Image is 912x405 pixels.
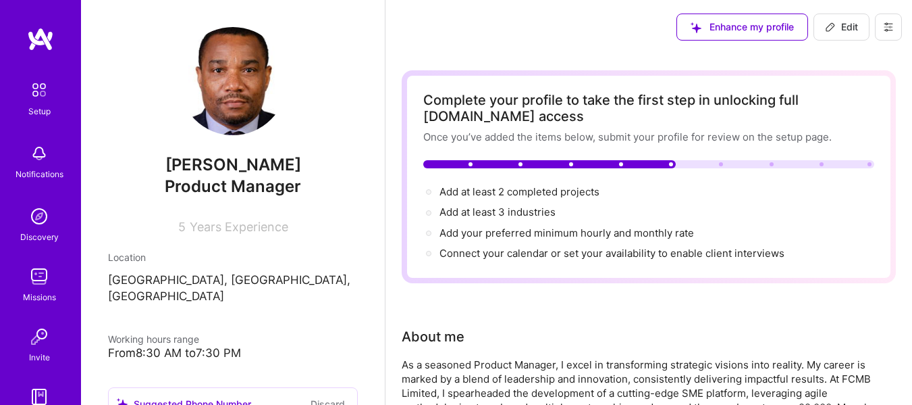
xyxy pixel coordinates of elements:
[27,27,54,51] img: logo
[439,206,556,218] span: Add at least 3 industries
[26,140,53,167] img: bell
[26,203,53,230] img: discovery
[439,185,599,198] span: Add at least 2 completed projects
[20,230,59,244] div: Discovery
[108,333,199,345] span: Working hours range
[108,272,358,305] p: [GEOGRAPHIC_DATA], [GEOGRAPHIC_DATA], [GEOGRAPHIC_DATA]
[165,176,301,196] span: Product Manager
[28,104,51,118] div: Setup
[29,350,50,364] div: Invite
[423,130,874,144] div: Once you’ve added the items below, submit your profile for review on the setup page.
[439,247,784,260] span: Connect your calendar or set your availability to enable client interviews
[16,167,63,181] div: Notifications
[190,220,288,234] span: Years Experience
[26,263,53,290] img: teamwork
[179,27,287,135] img: User Avatar
[402,327,464,347] div: About me
[108,155,358,175] span: [PERSON_NAME]
[25,76,53,104] img: setup
[108,250,358,264] div: Location
[439,227,694,239] span: Add your preferred minimum hourly and monthly rate
[26,323,53,350] img: Invite
[108,346,358,360] div: From 8:30 AM to 7:30 PM
[825,20,858,34] span: Edit
[813,14,869,41] button: Edit
[423,92,874,124] div: Complete your profile to take the first step in unlocking full [DOMAIN_NAME] access
[23,290,56,304] div: Missions
[178,220,186,234] span: 5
